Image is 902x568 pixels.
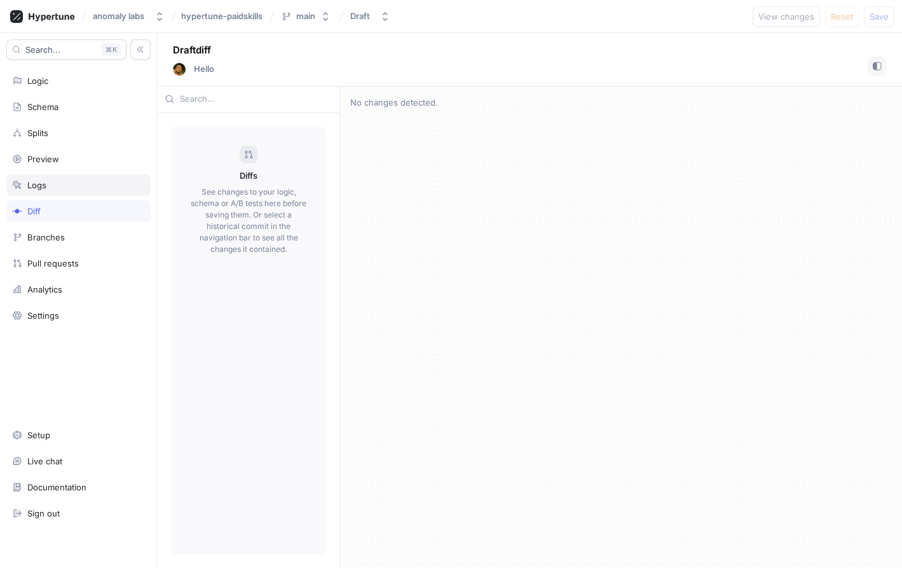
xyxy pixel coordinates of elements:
input: Search... [180,93,332,106]
p: Hello [194,63,214,76]
div: Live chat [27,456,62,466]
p: Diffs [240,170,257,183]
div: Settings [27,310,59,321]
img: User [173,63,186,76]
div: Logs [27,180,46,190]
div: Documentation [27,482,86,492]
div: Splits [27,128,48,138]
div: anomaly labs [93,11,144,22]
div: Diff [27,206,41,216]
button: View changes [753,6,820,27]
div: Branches [27,232,65,242]
div: Schema [27,102,58,112]
a: Documentation [6,476,151,498]
p: See changes to your logic, schema or A/B tests here before saving them. Or select a historical co... [190,186,307,255]
p: Draft diff [173,43,211,58]
div: Preview [27,154,59,164]
span: hypertune-paidskills [181,11,263,20]
p: No changes detected. [350,97,892,109]
button: main [276,6,336,27]
div: Pull requests [27,258,79,268]
div: K [101,43,121,56]
button: Save [864,6,894,27]
div: Draft [350,11,370,22]
button: Draft [345,6,395,27]
div: Analytics [27,284,62,294]
span: Reset [831,13,853,20]
button: Search...K [6,39,126,60]
span: View changes [758,13,814,20]
span: Save [870,13,889,20]
span: Search... [25,46,60,53]
div: Setup [27,430,50,440]
button: anomaly labs [88,6,170,27]
div: Sign out [27,508,60,518]
button: Reset [825,6,859,27]
div: main [296,11,315,22]
div: Logic [27,76,48,86]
